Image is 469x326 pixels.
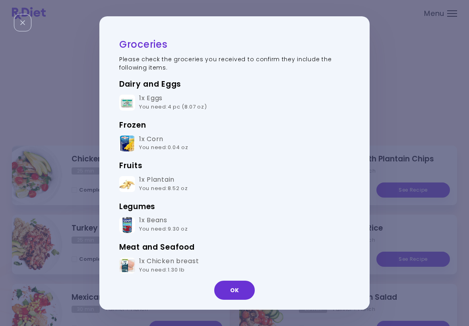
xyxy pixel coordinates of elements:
h3: Frozen [119,119,350,132]
div: 1x Beans [139,216,188,233]
span: You need : 4 pc (8.07 oz) [139,103,207,111]
h3: Legumes [119,200,350,213]
h3: Dairy and Eggs [119,78,350,91]
h3: Fruits [119,159,350,172]
p: Please check the groceries you received to confirm they include the following items. [119,55,350,72]
h3: Meat and Seafood [119,241,350,254]
div: Close [14,14,31,31]
div: 1x Corn [139,135,188,152]
h2: Groceries [119,38,350,50]
span: You need : 1.30 lb [139,266,185,274]
button: OK [214,281,255,300]
div: 1x Plantain [139,176,188,193]
span: You need : 0.04 oz [139,144,188,151]
span: You need : 8.52 oz [139,184,188,192]
div: 1x Chicken breast [139,257,199,274]
div: 1x Eggs [139,94,207,111]
span: You need : 9.30 oz [139,225,188,233]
